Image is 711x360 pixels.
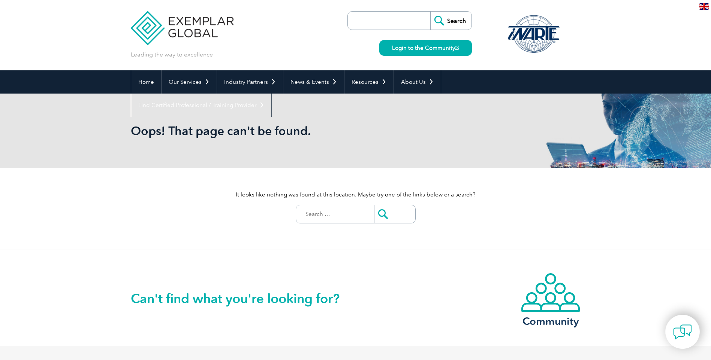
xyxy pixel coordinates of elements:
[131,123,419,138] h1: Oops! That page can't be found.
[131,190,581,199] p: It looks like nothing was found at this location. Maybe try one of the links below or a search?
[521,317,581,326] h3: Community
[162,70,217,94] a: Our Services
[521,272,581,326] a: Community
[699,3,709,10] img: en
[131,293,356,305] h2: Can't find what you're looking for?
[131,70,161,94] a: Home
[217,70,283,94] a: Industry Partners
[673,323,692,341] img: contact-chat.png
[521,272,581,313] img: icon-community.webp
[344,70,394,94] a: Resources
[455,46,459,50] img: open_square.png
[379,40,472,56] a: Login to the Community
[131,51,213,59] p: Leading the way to excellence
[131,94,271,117] a: Find Certified Professional / Training Provider
[430,12,472,30] input: Search
[394,70,441,94] a: About Us
[283,70,344,94] a: News & Events
[374,205,415,223] input: Submit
